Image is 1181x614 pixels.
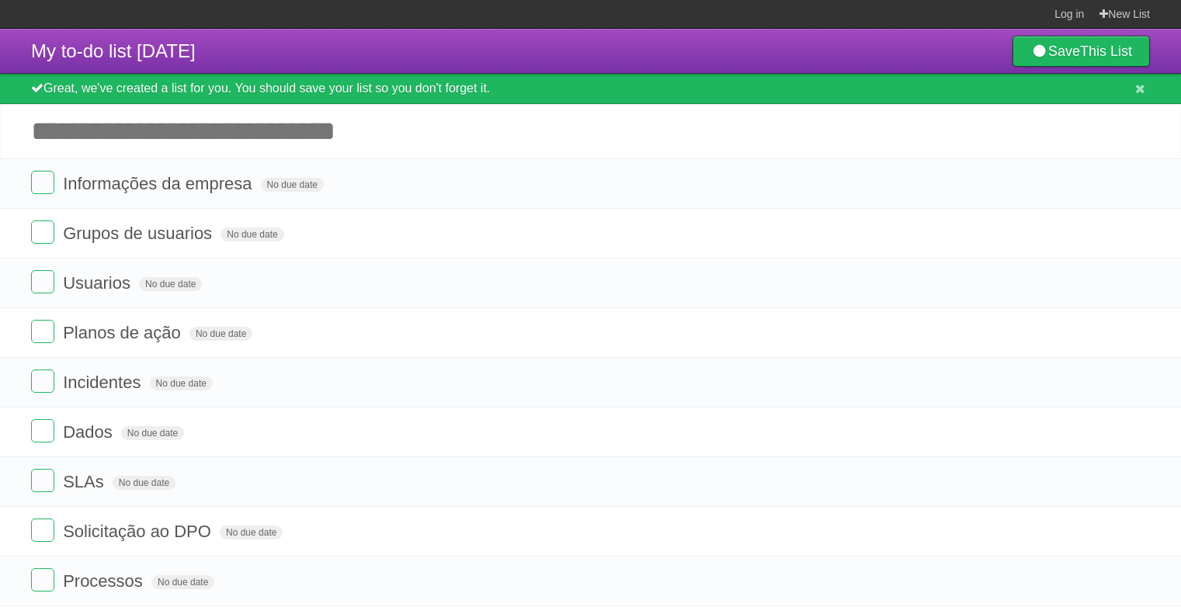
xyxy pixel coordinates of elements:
[1080,43,1132,59] b: This List
[220,526,283,539] span: No due date
[63,224,216,243] span: Grupos de usuarios
[1013,36,1150,67] a: SaveThis List
[31,320,54,343] label: Done
[63,522,215,541] span: Solicitação ao DPO
[151,575,214,589] span: No due date
[139,277,202,291] span: No due date
[261,178,324,192] span: No due date
[63,472,108,491] span: SLAs
[31,171,54,194] label: Done
[31,419,54,442] label: Done
[150,376,213,390] span: No due date
[189,327,252,341] span: No due date
[121,426,184,440] span: No due date
[31,469,54,492] label: Done
[31,40,196,61] span: My to-do list [DATE]
[63,323,185,342] span: Planos de ação
[63,273,134,293] span: Usuarios
[63,422,116,442] span: Dados
[63,571,147,591] span: Processos
[113,476,175,490] span: No due date
[63,373,144,392] span: Incidentes
[31,270,54,293] label: Done
[31,220,54,244] label: Done
[221,227,283,241] span: No due date
[31,568,54,591] label: Done
[31,519,54,542] label: Done
[63,174,255,193] span: Informações da empresa
[31,369,54,393] label: Done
